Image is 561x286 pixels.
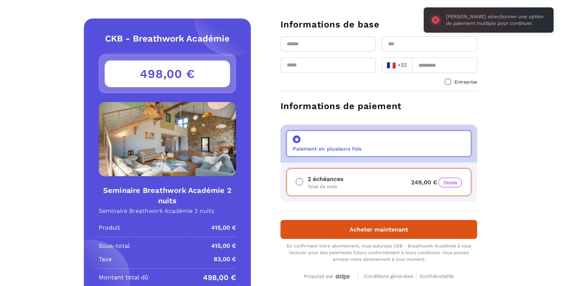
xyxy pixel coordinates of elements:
[293,146,361,152] p: Paiement en plusieurs fois
[420,273,454,279] span: Confidentialité
[382,57,412,73] div: Search for option
[304,272,352,279] a: Propulsé par
[203,273,236,282] p: 498,00 €
[280,220,477,239] button: Acheter maintenant
[438,178,462,187] span: /mois
[99,33,236,44] h2: CKB - Breathwork Académie
[105,60,230,87] h3: 498,00 €
[364,272,417,279] a: Conditions générales
[420,272,454,279] a: Confidentialité
[308,175,344,184] p: 2 échéances
[99,207,236,214] p: Seminaire Breathwork Académie 2 nuits
[387,60,407,70] span: +33
[99,185,236,206] h4: Seminaire Breathwork Académie 2 nuits
[387,60,396,70] span: 🇫🇷
[308,184,344,190] p: Total de mois
[211,223,236,232] p: 415,00 €
[304,273,352,280] div: Propulsé par
[455,79,477,85] span: Entreprise
[409,60,410,71] input: Search for option
[280,100,477,112] h3: Informations de paiement
[99,102,236,176] img: Product Image
[364,273,413,279] span: Conditions générales
[411,179,462,186] span: 249,00 €
[280,19,477,30] h3: Informations de base
[99,223,120,232] p: Produit
[214,255,236,264] p: 83,00 €
[280,243,477,263] div: En confirmant votre abonnement, vous autorisez CKB - Breathwork Académie à vous facturer pour des...
[211,241,236,250] p: 415,00 €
